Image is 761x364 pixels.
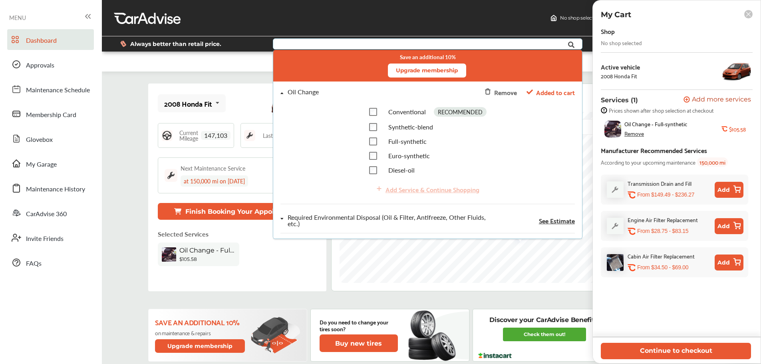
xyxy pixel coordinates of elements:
[263,133,292,138] span: Last Service
[477,353,513,358] img: instacart-logo.217963cc.svg
[601,157,695,167] span: According to your upcoming maintenance
[560,15,600,21] span: No shop selected
[601,40,642,46] div: No shop selected
[288,89,319,95] div: Oil Change
[628,179,691,188] div: Transmission Drain and Fill
[158,203,315,220] button: Finish Booking Your Appointment
[7,128,94,149] a: Glovebox
[624,121,687,127] span: Oil Change - Full-synthetic
[26,135,53,145] span: Glovebox
[407,307,460,364] img: new-tire.a0c7fe23.svg
[7,103,94,124] a: Membership Card
[320,318,398,332] p: Do you need to change your tires soon?
[433,107,486,117] div: RECOMMENDED
[624,130,644,137] div: Remove
[177,130,201,141] span: Current Mileage
[181,164,245,172] div: Next Maintenance Service
[269,86,317,121] img: mobile_4626_st0640_046.jpg
[388,122,433,131] span: Synthetic-blend
[26,110,76,120] span: Membership Card
[601,107,607,113] img: info-strock.ef5ea3fe.svg
[715,182,743,198] button: Add
[388,165,414,175] span: Diesel-oil
[604,121,621,137] img: oil-change-thumb.jpg
[388,107,425,116] span: Conventional
[729,126,746,132] b: $105.58
[320,334,399,352] a: Buy new tires
[489,316,599,324] p: Discover your CarAdvise Benefits!
[715,218,743,234] button: Add
[7,227,94,248] a: Invite Friends
[120,40,126,47] img: dollor_label_vector.a70140d1.svg
[155,339,245,353] button: Upgrade membership
[684,96,751,104] button: Add more services
[609,107,713,113] span: Prices shown after shop selection at checkout
[155,330,246,336] p: on maintenance & repairs
[503,328,586,341] a: Check them out!
[179,247,235,254] span: Oil Change - Full-synthetic
[628,215,698,224] div: Engine Air Filter Replacement
[601,26,615,36] div: Shop
[26,85,90,95] span: Maintenance Schedule
[165,169,177,182] img: maintenance_logo
[399,54,455,60] small: Save an additional 10%
[388,137,426,146] span: Full-synthetic
[550,15,557,21] img: header-home-logo.8d720a4f.svg
[179,256,197,262] b: $105.58
[26,184,85,195] span: Maintenance History
[388,151,429,160] span: Euro-synthetic
[628,251,695,261] div: Cabin Air Filter Replacement
[607,254,624,271] img: cabin-air-filter-replacement-thumb.jpg
[637,227,688,235] p: From $28.75 - $83.15
[538,217,574,224] span: See Estimate
[130,41,221,47] span: Always better than retail price.
[637,264,688,271] p: From $34.50 - $69.00
[601,73,637,79] div: 2008 Honda Fit
[607,181,624,198] img: default_wrench_icon.d1a43860.svg
[7,203,94,223] a: CarAdvise 360
[181,175,248,187] div: at 150,000 mi on [DATE]
[26,36,57,46] span: Dashboard
[164,99,212,107] div: 2008 Honda Fit
[7,79,94,99] a: Maintenance Schedule
[244,130,255,141] img: maintenance_logo
[601,63,640,70] div: Active vehicle
[601,145,707,155] div: Manufacturer Recommended Services
[26,234,64,244] span: Invite Friends
[715,255,743,271] button: Add
[9,14,26,21] span: MENU
[607,218,624,234] img: default_wrench_icon.d1a43860.svg
[155,318,246,326] p: Save an additional 10%
[684,96,753,104] a: Add more services
[697,157,728,167] span: 150,000 mi
[601,10,631,19] p: My Cart
[7,178,94,199] a: Maintenance History
[162,247,176,262] img: oil-change-thumb.jpg
[26,259,42,269] span: FAQs
[161,130,173,141] img: steering_logo
[7,54,94,75] a: Approvals
[721,59,753,83] img: 4626_st0640_046.jpg
[158,229,209,239] p: Selected Services
[26,209,67,219] span: CarAdvise 360
[288,214,487,227] div: Required Environmental Disposal (Oil & Filter, Antifreeze, Other Fluids, etc.)
[7,29,94,50] a: Dashboard
[536,87,574,97] span: Added to cart
[251,317,300,354] img: update-membership.81812027.svg
[26,159,57,170] span: My Garage
[7,153,94,174] a: My Garage
[601,343,751,359] button: Continue to checkout
[494,87,517,97] div: Remove
[201,131,230,140] span: 147,103
[320,334,398,352] button: Buy new tires
[692,96,751,104] span: Add more services
[601,96,638,104] p: Services (1)
[7,252,94,273] a: FAQs
[637,191,694,199] p: From $149.49 - $236.27
[387,64,466,78] button: Upgrade membership
[26,60,54,71] span: Approvals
